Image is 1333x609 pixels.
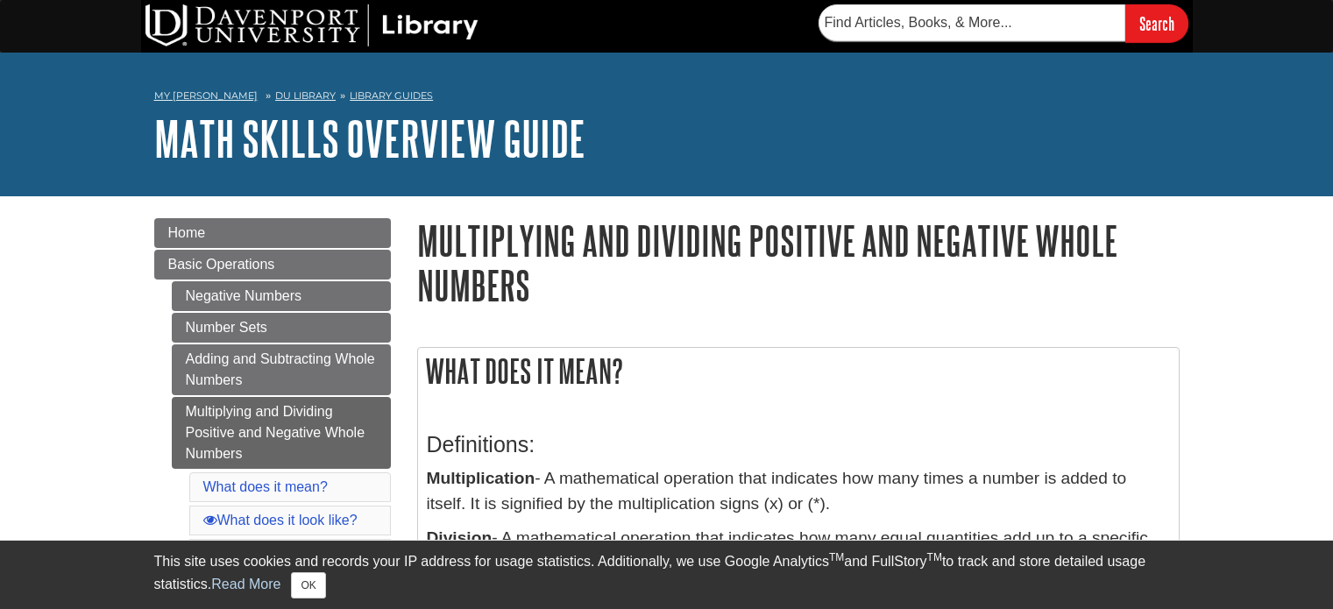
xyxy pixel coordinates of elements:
a: Negative Numbers [172,281,391,311]
a: Read More [211,577,280,591]
a: Home [154,218,391,248]
a: Number Sets [172,313,391,343]
strong: Multiplication [427,469,535,487]
a: What does it look like? [203,513,358,528]
div: This site uses cookies and records your IP address for usage statistics. Additionally, we use Goo... [154,551,1180,598]
input: Search [1125,4,1188,42]
p: - A mathematical operation that indicates how many equal quantities add up to a specific number. ... [427,526,1170,577]
input: Find Articles, Books, & More... [819,4,1125,41]
p: - A mathematical operation that indicates how many times a number is added to itself. It is signi... [427,466,1170,517]
h3: Definitions: [427,432,1170,457]
strong: Division [427,528,493,547]
sup: TM [829,551,844,563]
span: Basic Operations [168,257,275,272]
img: DU Library [145,4,479,46]
a: Math Skills Overview Guide [154,111,585,166]
span: Home [168,225,206,240]
h2: What does it mean? [418,348,1179,394]
a: Basic Operations [154,250,391,280]
button: Close [291,572,325,598]
form: Searches DU Library's articles, books, and more [819,4,1188,42]
a: Library Guides [350,89,433,102]
h1: Multiplying and Dividing Positive and Negative Whole Numbers [417,218,1180,308]
a: Adding and Subtracting Whole Numbers [172,344,391,395]
nav: breadcrumb [154,84,1180,112]
a: What does it mean? [203,479,328,494]
sup: TM [927,551,942,563]
a: My [PERSON_NAME] [154,89,258,103]
a: Multiplying and Dividing Positive and Negative Whole Numbers [172,397,391,469]
a: DU Library [275,89,336,102]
